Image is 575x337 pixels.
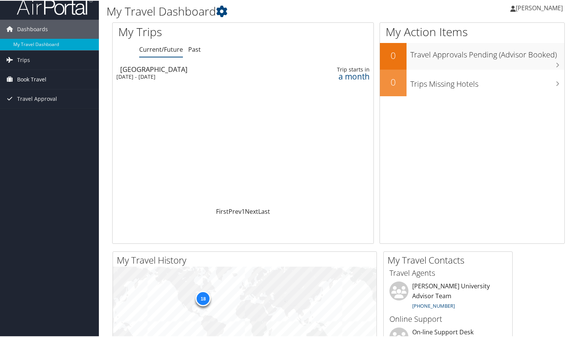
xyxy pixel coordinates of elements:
[17,50,30,69] span: Trips
[120,65,290,72] div: [GEOGRAPHIC_DATA]
[380,69,564,95] a: 0Trips Missing Hotels
[118,23,259,39] h1: My Trips
[389,267,507,278] h3: Travel Agents
[17,19,48,38] span: Dashboards
[380,75,407,88] h2: 0
[188,45,201,53] a: Past
[106,3,416,19] h1: My Travel Dashboard
[380,48,407,61] h2: 0
[216,207,229,215] a: First
[516,3,563,11] span: [PERSON_NAME]
[229,207,241,215] a: Prev
[380,42,564,69] a: 0Travel Approvals Pending (Advisor Booked)
[139,45,183,53] a: Current/Future
[315,65,370,72] div: Trip starts in
[389,313,507,324] h3: Online Support
[195,290,211,305] div: 18
[386,281,510,312] li: [PERSON_NAME] University Advisor Team
[245,207,258,215] a: Next
[410,74,564,89] h3: Trips Missing Hotels
[388,253,512,266] h2: My Travel Contacts
[380,23,564,39] h1: My Action Items
[315,72,370,79] div: a month
[17,89,57,108] span: Travel Approval
[258,207,270,215] a: Last
[241,207,245,215] a: 1
[116,73,286,79] div: [DATE] - [DATE]
[117,253,376,266] h2: My Travel History
[410,45,564,59] h3: Travel Approvals Pending (Advisor Booked)
[17,69,46,88] span: Book Travel
[412,302,455,308] a: [PHONE_NUMBER]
